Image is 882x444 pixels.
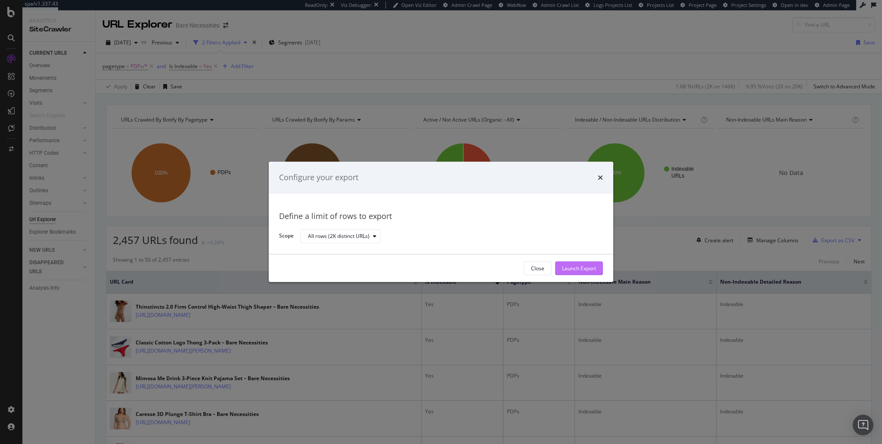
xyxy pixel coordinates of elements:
[562,265,596,272] div: Launch Export
[555,262,603,275] button: Launch Export
[531,265,544,272] div: Close
[279,232,294,242] label: Scope
[279,211,603,222] div: Define a limit of rows to export
[279,172,358,183] div: Configure your export
[598,172,603,183] div: times
[524,262,552,275] button: Close
[308,234,370,239] div: All rows (2K distinct URLs)
[301,229,380,243] button: All rows (2K distinct URLs)
[853,415,873,435] div: Open Intercom Messenger
[269,162,613,282] div: modal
